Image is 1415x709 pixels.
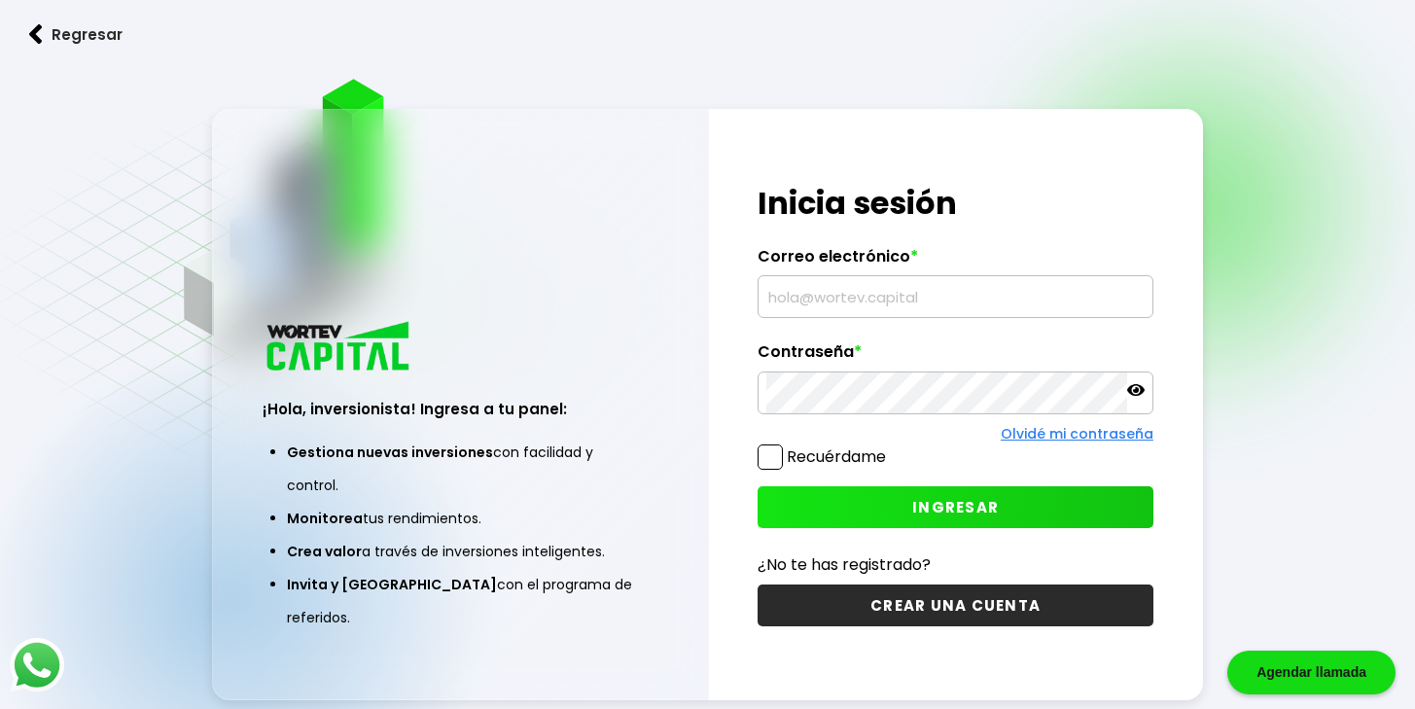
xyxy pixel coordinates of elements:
label: Contraseña [758,342,1153,372]
img: flecha izquierda [29,24,43,45]
button: CREAR UNA CUENTA [758,585,1153,626]
h1: Inicia sesión [758,180,1153,227]
li: a través de inversiones inteligentes. [287,535,634,568]
h3: ¡Hola, inversionista! Ingresa a tu panel: [263,398,658,420]
span: Crea valor [287,542,362,561]
img: logos_whatsapp-icon.242b2217.svg [10,638,64,692]
a: ¿No te has registrado?CREAR UNA CUENTA [758,552,1153,626]
a: Olvidé mi contraseña [1001,424,1153,443]
li: con el programa de referidos. [287,568,634,634]
li: con facilidad y control. [287,436,634,502]
span: INGRESAR [912,497,999,517]
input: hola@wortev.capital [766,276,1145,317]
span: Invita y [GEOGRAPHIC_DATA] [287,575,497,594]
li: tus rendimientos. [287,502,634,535]
img: logo_wortev_capital [263,319,416,376]
span: Monitorea [287,509,363,528]
span: Gestiona nuevas inversiones [287,443,493,462]
button: INGRESAR [758,486,1153,528]
div: Agendar llamada [1227,651,1396,694]
label: Correo electrónico [758,247,1153,276]
p: ¿No te has registrado? [758,552,1153,577]
label: Recuérdame [787,445,886,468]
